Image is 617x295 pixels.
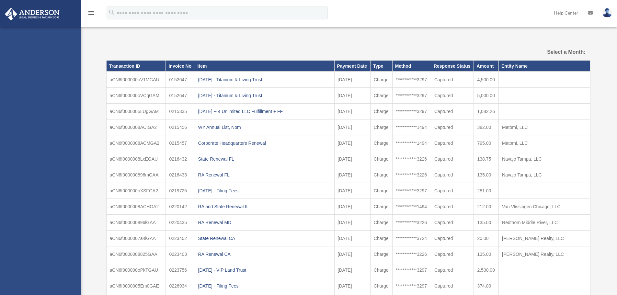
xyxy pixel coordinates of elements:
[195,61,334,72] th: Item
[198,139,331,148] div: Corporate Headquarters Renewal
[106,135,166,151] td: aCN6f0000008ACMGA2
[334,199,370,215] td: [DATE]
[106,104,166,119] td: aCN6f0000005LUgGAM
[431,167,474,183] td: Captured
[166,104,195,119] td: 0215335
[87,11,95,17] a: menu
[106,183,166,199] td: aCN6f000000oXSFGA2
[431,119,474,135] td: Captured
[166,278,195,294] td: 0226934
[431,199,474,215] td: Captured
[166,231,195,246] td: 0223402
[431,61,474,72] th: Response Status
[370,72,392,88] td: Charge
[108,9,115,16] i: search
[106,88,166,104] td: aCN6f000000oVCqGAM
[334,167,370,183] td: [DATE]
[474,88,499,104] td: 5,000.00
[474,231,499,246] td: 20.00
[106,151,166,167] td: aCN6f0000008LxEGAU
[198,123,331,132] div: WY Annual List, Nom
[474,278,499,294] td: 374.00
[106,215,166,231] td: aCN6f000000896lGAA
[198,218,331,227] div: RA Renewal MD
[334,246,370,262] td: [DATE]
[334,231,370,246] td: [DATE]
[106,199,166,215] td: aCN6f0000008ACHGA2
[334,135,370,151] td: [DATE]
[106,278,166,294] td: aCN6f0000005Em0GAE
[370,167,392,183] td: Charge
[431,72,474,88] td: Captured
[370,61,392,72] th: Type
[431,278,474,294] td: Captured
[499,246,590,262] td: [PERSON_NAME] Realty, LLC
[431,246,474,262] td: Captured
[474,61,499,72] th: Amount
[166,135,195,151] td: 0215457
[334,151,370,167] td: [DATE]
[3,8,62,20] img: Anderson Advisors Platinum Portal
[499,135,590,151] td: Matomi, LLC
[166,183,195,199] td: 0219725
[198,250,331,259] div: RA Renewal CA
[166,119,195,135] td: 0215456
[499,61,590,72] th: Entity Name
[198,154,331,164] div: State Renewal FL
[392,61,431,72] th: Method
[514,48,585,57] label: Select a Month:
[431,183,474,199] td: Captured
[166,151,195,167] td: 0216432
[198,281,331,290] div: [DATE] - Filing Fees
[499,199,590,215] td: Van Vlissingen Chicago, LLC
[334,215,370,231] td: [DATE]
[106,167,166,183] td: aCN6f000000896mGAA
[370,231,392,246] td: Charge
[166,61,195,72] th: Invoice No
[474,167,499,183] td: 135.00
[198,266,331,275] div: [DATE] - VIP Land Trust
[499,167,590,183] td: Navajo Tampa, LLC
[198,202,331,211] div: RA and State Renewal IL
[87,9,95,17] i: menu
[106,61,166,72] th: Transaction ID
[198,107,331,116] div: [DATE] -- 4 Unlimited LLC Fulfillment + FF
[474,215,499,231] td: 135.00
[499,231,590,246] td: [PERSON_NAME] Realty, LLC
[431,215,474,231] td: Captured
[334,262,370,278] td: [DATE]
[370,151,392,167] td: Charge
[431,135,474,151] td: Captured
[370,278,392,294] td: Charge
[106,119,166,135] td: aCN6f0000008ACIGA2
[106,231,166,246] td: aCN6f0000007a4iGAA
[334,119,370,135] td: [DATE]
[370,215,392,231] td: Charge
[431,88,474,104] td: Captured
[334,104,370,119] td: [DATE]
[474,135,499,151] td: 795.00
[334,183,370,199] td: [DATE]
[370,246,392,262] td: Charge
[474,199,499,215] td: 212.00
[166,88,195,104] td: 0152647
[334,72,370,88] td: [DATE]
[370,88,392,104] td: Charge
[499,215,590,231] td: Redthorn Middle River, LLC
[106,262,166,278] td: aCN6f000000oPkTGAU
[431,231,474,246] td: Captured
[198,234,331,243] div: State Renewal CA
[198,186,331,195] div: [DATE] - Filing Fees
[334,278,370,294] td: [DATE]
[198,75,331,84] div: [DATE] - Titanium & Living Trust
[106,72,166,88] td: aCN6f000000oV1MGAU
[474,119,499,135] td: 382.00
[474,151,499,167] td: 138.75
[166,72,195,88] td: 0152647
[166,199,195,215] td: 0220142
[370,135,392,151] td: Charge
[370,104,392,119] td: Charge
[370,119,392,135] td: Charge
[431,104,474,119] td: Captured
[474,262,499,278] td: 2,500.00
